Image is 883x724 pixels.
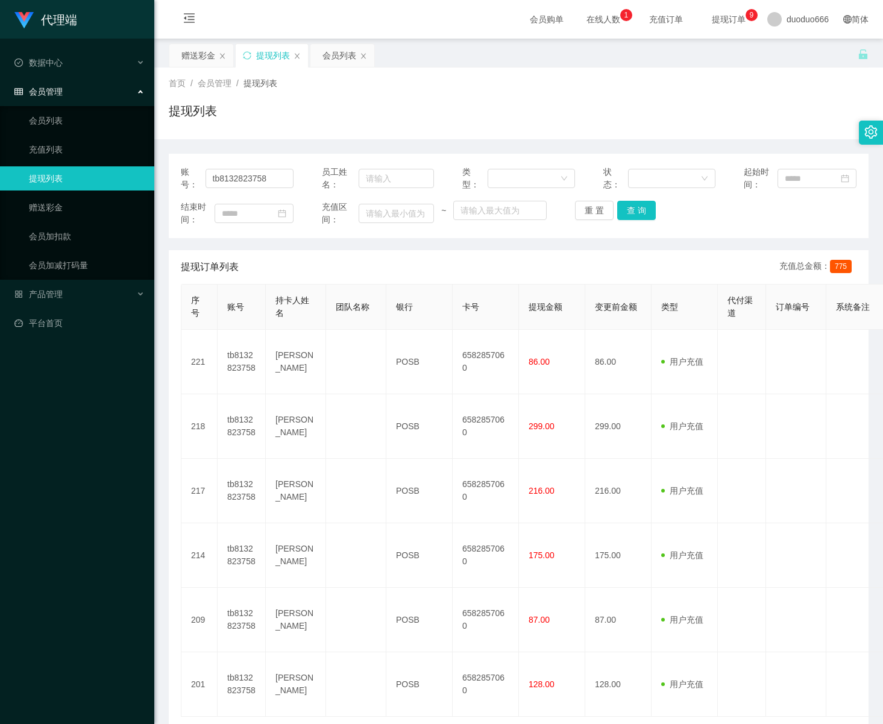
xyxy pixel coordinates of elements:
i: 图标: calendar [841,174,849,183]
i: 图标: table [14,87,23,96]
i: 图标: unlock [858,49,869,60]
i: 图标: appstore-o [14,290,23,298]
i: 图标: calendar [278,209,286,218]
a: 提现列表 [29,166,145,190]
td: [PERSON_NAME] [266,459,326,523]
span: 团队名称 [336,302,369,312]
span: 代付渠道 [727,295,753,318]
td: tb8132823758 [218,394,266,459]
img: logo.9652507e.png [14,12,34,29]
span: ~ [434,204,453,217]
td: 6582857060 [453,330,519,394]
td: POSB [386,652,453,717]
td: [PERSON_NAME] [266,394,326,459]
span: 卡号 [462,302,479,312]
span: 起始时间： [744,166,778,191]
td: tb8132823758 [218,652,266,717]
span: 86.00 [529,357,550,367]
span: 提现订单 [706,15,752,24]
td: 6582857060 [453,394,519,459]
span: 128.00 [529,679,555,689]
div: 赠送彩金 [181,44,215,67]
span: 银行 [396,302,413,312]
input: 请输入 [206,169,294,188]
span: 用户充值 [661,486,703,496]
td: 6582857060 [453,652,519,717]
span: 结束时间： [181,201,215,226]
span: 账号： [181,166,206,191]
i: 图标: close [219,52,226,60]
td: tb8132823758 [218,588,266,652]
span: 提现列表 [244,78,277,88]
input: 请输入最小值为 [359,204,434,223]
td: POSB [386,588,453,652]
sup: 1 [620,9,632,21]
p: 1 [624,9,629,21]
td: 6582857060 [453,523,519,588]
span: 账号 [227,302,244,312]
span: 产品管理 [14,289,63,299]
td: 217 [181,459,218,523]
td: POSB [386,394,453,459]
span: 在线人数 [580,15,626,24]
td: 6582857060 [453,588,519,652]
td: 209 [181,588,218,652]
span: 订单编号 [776,302,809,312]
span: 会员管理 [198,78,231,88]
a: 会员列表 [29,109,145,133]
div: 充值总金额： [779,260,856,274]
span: 87.00 [529,615,550,625]
span: 提现金额 [529,302,562,312]
td: tb8132823758 [218,523,266,588]
i: 图标: sync [243,51,251,60]
i: 图标: close [360,52,367,60]
td: 175.00 [585,523,652,588]
span: / [190,78,193,88]
i: 图标: global [843,15,852,24]
a: 赠送彩金 [29,195,145,219]
span: 用户充值 [661,357,703,367]
span: 序号 [191,295,200,318]
td: 86.00 [585,330,652,394]
i: 图标: check-circle-o [14,58,23,67]
span: 216.00 [529,486,555,496]
td: 87.00 [585,588,652,652]
span: 类型： [462,166,488,191]
span: 变更前金额 [595,302,637,312]
sup: 9 [746,9,758,21]
input: 请输入 [359,169,434,188]
span: / [236,78,239,88]
td: 6582857060 [453,459,519,523]
td: 299.00 [585,394,652,459]
span: 提现订单列表 [181,260,239,274]
span: 用户充值 [661,679,703,689]
a: 会员加减打码量 [29,253,145,277]
span: 系统备注 [836,302,870,312]
td: [PERSON_NAME] [266,588,326,652]
span: 用户充值 [661,615,703,625]
i: 图标: down [701,175,708,183]
i: 图标: down [561,175,568,183]
td: 128.00 [585,652,652,717]
span: 员工姓名： [322,166,359,191]
p: 9 [750,9,754,21]
a: 充值列表 [29,137,145,162]
td: 201 [181,652,218,717]
td: POSB [386,459,453,523]
span: 状态： [603,166,629,191]
h1: 提现列表 [169,102,217,120]
td: POSB [386,523,453,588]
div: 提现列表 [256,44,290,67]
button: 查 询 [617,201,656,220]
a: 会员加扣款 [29,224,145,248]
input: 请输入最大值为 [453,201,547,220]
span: 数据中心 [14,58,63,68]
i: 图标: setting [864,125,878,139]
td: 216.00 [585,459,652,523]
td: tb8132823758 [218,330,266,394]
i: 图标: close [294,52,301,60]
h1: 代理端 [41,1,77,39]
td: 214 [181,523,218,588]
i: 图标: menu-fold [169,1,210,39]
td: [PERSON_NAME] [266,523,326,588]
